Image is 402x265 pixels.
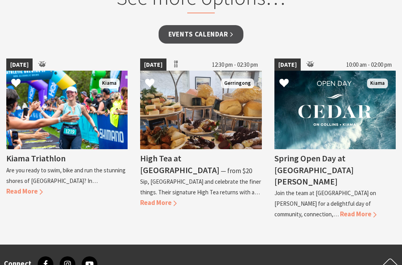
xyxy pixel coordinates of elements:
a: [DATE] 12:30 pm - 02:30 pm High Tea Gerringong High Tea at [GEOGRAPHIC_DATA] ⁠— from $20 Sip, [GE... [140,58,261,220]
button: Click to Favourite Spring Open Day at Cedar on Collins [271,70,297,97]
span: 10:00 am - 02:00 pm [342,58,396,71]
a: Events Calendar [159,25,244,44]
p: Sip, [GEOGRAPHIC_DATA] and celebrate the finer things. Their signature High Tea returns with a… [140,178,261,196]
span: [DATE] [6,58,33,71]
span: [DATE] [140,58,166,71]
button: Click to Favourite Kiama Triathlon [3,70,29,97]
span: [DATE] [274,58,301,71]
h4: High Tea at [GEOGRAPHIC_DATA] [140,153,219,175]
span: Read More [6,187,43,196]
a: [DATE] kiamatriathlon Kiama Kiama Triathlon Are you ready to swim, bike and run the stunning shor... [6,58,128,220]
span: Kiama [99,79,120,88]
h4: Spring Open Day at [GEOGRAPHIC_DATA][PERSON_NAME] [274,153,354,186]
span: Gerringong [221,79,254,88]
img: High Tea [140,71,261,149]
span: Read More [340,210,376,218]
span: Read More [140,198,177,207]
a: [DATE] 10:00 am - 02:00 pm Kiama Spring Open Day at [GEOGRAPHIC_DATA][PERSON_NAME] Join the team ... [274,58,396,220]
span: 12:30 pm - 02:30 pm [208,58,262,71]
h4: Kiama Triathlon [6,153,66,164]
span: Kiama [367,79,388,88]
button: Click to Favourite High Tea at Bella Char [137,70,163,97]
img: kiamatriathlon [6,71,128,149]
span: ⁠— from $20 [221,166,252,175]
p: Are you ready to swim, bike and run the stunning shores of [GEOGRAPHIC_DATA]? In… [6,166,126,185]
p: Join the team at [GEOGRAPHIC_DATA] on [PERSON_NAME] for a delightful day of community, connection,… [274,189,376,218]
